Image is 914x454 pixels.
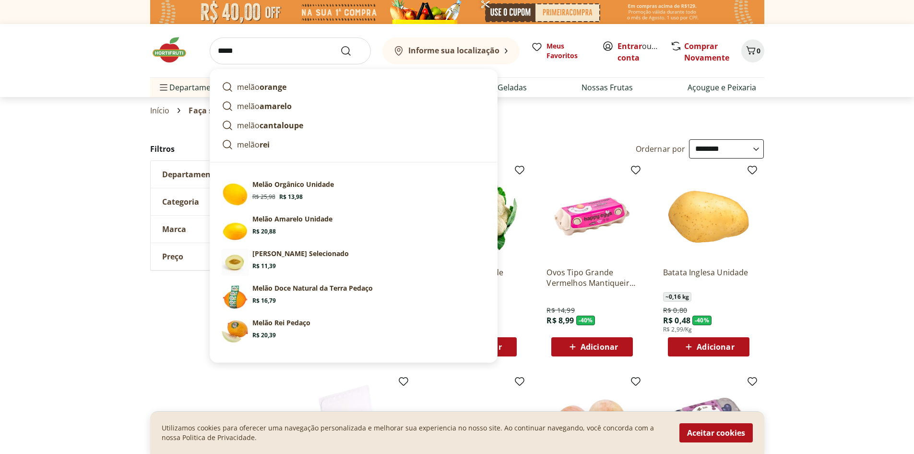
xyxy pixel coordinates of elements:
span: R$ 0,48 [663,315,690,326]
span: R$ 2,99/Kg [663,326,692,333]
p: melão [237,120,303,131]
span: Departamento [162,170,219,179]
p: melão [237,139,270,150]
a: Açougue e Peixaria [688,82,756,93]
img: Melão Rei Pedaço [222,318,249,345]
a: Melão Rei PedaçoMelão Rei PedaçoR$ 20,39 [218,314,489,349]
strong: orange [260,82,286,92]
button: Submit Search [340,45,363,57]
span: Faça sua Feira [189,106,244,115]
span: R$ 0,80 [663,306,687,315]
span: ou [617,40,660,63]
button: Preço [151,243,295,270]
a: melãoamarelo [218,97,489,116]
span: R$ 11,39 [252,262,276,270]
button: Adicionar [668,337,749,356]
img: Batata Inglesa Unidade [663,168,754,259]
img: Melão Doce Natural da Terra Pedaço [222,283,249,310]
label: Ordernar por [636,144,686,154]
span: 0 [757,46,760,55]
span: R$ 14,99 [546,306,574,315]
strong: rei [260,139,270,150]
span: Marca [162,224,186,234]
a: Ovos Tipo Grande Vermelhos Mantiqueira Happy Eggs 10 Unidades [546,267,638,288]
button: Marca [151,216,295,243]
a: melãocantaloupe [218,116,489,135]
span: R$ 25,98 [252,193,275,201]
img: Melão Amarelo Unidade [222,214,249,241]
a: PrincipalMelão Orgânico UnidadeR$ 25,98R$ 13,98 [218,176,489,210]
p: Melão Amarelo Unidade [252,214,332,224]
span: - 40 % [692,316,712,325]
a: Nossas Frutas [582,82,633,93]
strong: amarelo [260,101,292,111]
a: Início [150,106,170,115]
span: Adicionar [581,343,618,351]
span: R$ 20,39 [252,331,276,339]
p: Melão Orgânico Unidade [252,180,334,189]
button: Carrinho [741,39,764,62]
b: Informe sua localização [408,45,499,56]
img: Melão Amarelo Selecionado [222,249,249,276]
a: Entrar [617,41,642,51]
a: Meus Favoritos [531,41,591,61]
img: Principal [222,180,249,207]
a: Melão Doce Natural da Terra PedaçoMelão Doce Natural da Terra PedaçoR$ 16,79 [218,280,489,314]
strong: cantaloupe [260,120,303,131]
p: Melão Rei Pedaço [252,318,310,328]
button: Adicionar [551,337,633,356]
a: Comprar Novamente [684,41,729,63]
span: Adicionar [697,343,734,351]
input: search [210,37,371,64]
p: Melão Doce Natural da Terra Pedaço [252,283,373,293]
h2: Filtros [150,139,295,159]
a: Criar conta [617,41,670,63]
p: Utilizamos cookies para oferecer uma navegação personalizada e melhorar sua experiencia no nosso ... [162,423,668,442]
span: - 40 % [576,316,595,325]
button: Categoria [151,188,295,215]
span: R$ 16,79 [252,297,276,305]
img: Ovos Tipo Grande Vermelhos Mantiqueira Happy Eggs 10 Unidades [546,168,638,259]
a: melãorei [218,135,489,154]
span: ~ 0,16 kg [663,292,691,302]
button: Informe sua localização [382,37,520,64]
p: [PERSON_NAME] Selecionado [252,249,349,258]
span: Categoria [162,197,199,207]
span: R$ 8,99 [546,315,574,326]
a: Batata Inglesa Unidade [663,267,754,288]
a: melãoorange [218,77,489,97]
p: melão [237,81,286,93]
p: melão [237,100,292,112]
span: Meus Favoritos [546,41,591,61]
img: Hortifruti [150,36,198,64]
button: Aceitar cookies [679,423,753,442]
button: Departamento [151,161,295,188]
span: Departamentos [158,76,227,99]
span: R$ 20,88 [252,228,276,235]
a: Melão Amarelo UnidadeMelão Amarelo UnidadeR$ 20,88 [218,210,489,245]
span: Preço [162,252,183,261]
button: Menu [158,76,169,99]
span: R$ 13,98 [279,193,303,201]
a: Melão Amarelo Selecionado[PERSON_NAME] SelecionadoR$ 11,39 [218,245,489,280]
